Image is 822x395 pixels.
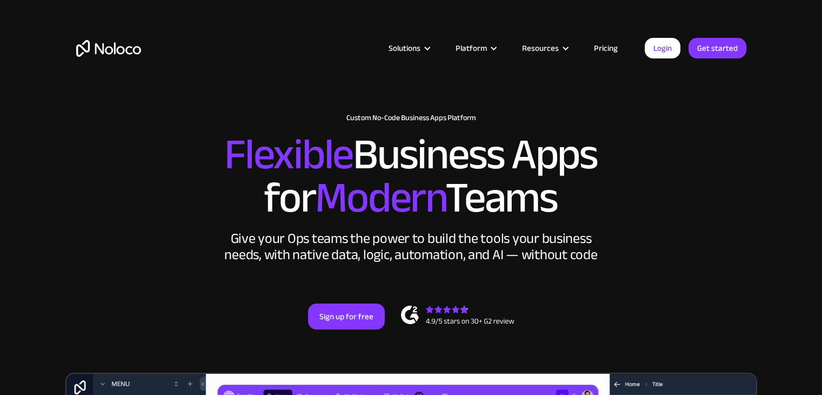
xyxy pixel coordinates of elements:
[375,41,442,55] div: Solutions
[224,114,353,195] span: Flexible
[76,133,746,220] h2: Business Apps for Teams
[645,38,680,58] a: Login
[509,41,580,55] div: Resources
[456,41,487,55] div: Platform
[315,157,445,238] span: Modern
[76,40,141,57] a: home
[522,41,559,55] div: Resources
[580,41,631,55] a: Pricing
[389,41,420,55] div: Solutions
[308,304,385,330] a: Sign up for free
[442,41,509,55] div: Platform
[689,38,746,58] a: Get started
[222,231,600,263] div: Give your Ops teams the power to build the tools your business needs, with native data, logic, au...
[76,114,746,122] h1: Custom No-Code Business Apps Platform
